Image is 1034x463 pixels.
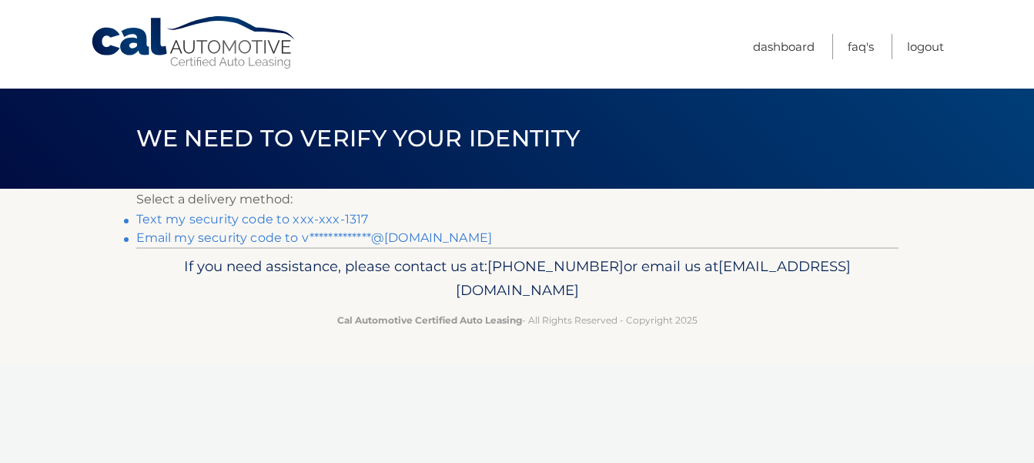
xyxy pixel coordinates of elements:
a: FAQ's [848,34,874,59]
a: Logout [907,34,944,59]
p: If you need assistance, please contact us at: or email us at [146,254,888,304]
a: Dashboard [753,34,815,59]
span: We need to verify your identity [136,124,581,153]
a: Text my security code to xxx-xxx-1317 [136,212,369,226]
p: - All Rights Reserved - Copyright 2025 [146,312,888,328]
a: Cal Automotive [90,15,298,70]
p: Select a delivery method: [136,189,898,210]
strong: Cal Automotive Certified Auto Leasing [337,314,522,326]
span: [PHONE_NUMBER] [487,257,624,275]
